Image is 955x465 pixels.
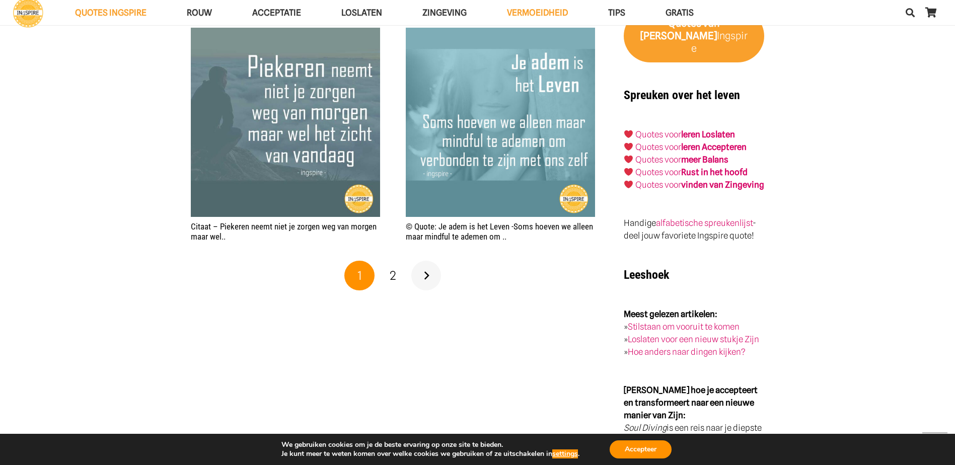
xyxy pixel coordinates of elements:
[656,218,753,228] a: alfabetische spreukenlijst
[635,167,748,177] a: Quotes voorRust in het hoofd
[624,217,764,242] p: Handige - deel jouw favoriete Ingspire quote!
[344,261,375,291] span: Pagina 1
[640,17,720,42] strong: van [PERSON_NAME]
[191,221,377,242] a: Citaat – Piekeren neemt niet je zorgen weg van morgen maar wel..
[281,440,579,449] p: We gebruiken cookies om je de beste ervaring op onze site te bieden.
[624,142,633,151] img: ❤
[406,221,593,242] a: © Quote: Je adem is het Leven -Soms hoeven we alleen maar mindful te ademen om ..
[681,142,747,152] a: leren Accepteren
[624,130,633,138] img: ❤
[628,334,759,344] a: Loslaten voor een nieuw stukje Zijn
[922,432,947,457] a: Terug naar top
[507,8,568,18] span: VERMOEIDHEID
[628,322,740,332] a: Stilstaan om vooruit te komen
[666,8,694,18] span: GRATIS
[252,8,301,18] span: Acceptatie
[624,308,764,358] p: » » »
[624,268,669,282] strong: Leeshoek
[422,8,467,18] span: Zingeving
[624,385,758,420] strong: [PERSON_NAME] hoe je accepteert en transformeert naar een nieuwe manier van Zijn:
[635,129,681,139] a: Quotes voor
[628,347,746,357] a: Hoe anders naar dingen kijken?
[406,28,595,217] img: Quote: Je adem is het Leven. Soms hoeven we alleen maar mindful te ademen om verbonden te zijn me...
[624,309,717,319] strong: Meest gelezen artikelen:
[75,8,146,18] span: QUOTES INGSPIRE
[281,449,579,458] p: Je kunt meer te weten komen over welke cookies we gebruiken of ze uitschakelen in .
[357,268,362,283] span: 1
[635,180,764,190] a: Quotes voorvinden van Zingeving
[552,449,578,458] button: settings
[191,29,380,39] a: Citaat – Piekeren neemt niet je zorgen weg van morgen maar wel..
[681,180,764,190] strong: vinden van Zingeving
[681,154,728,165] strong: meer Balans
[191,28,380,217] img: Citaat van Ingspire: Piekeren neemt niet je zorgen weg van morgen maar wel het zicht van vandaag.
[608,8,625,18] span: TIPS
[390,268,396,283] span: 2
[406,29,595,39] a: © Quote: Je adem is het Leven -Soms hoeven we alleen maar mindful te ademen om ..
[624,155,633,164] img: ❤
[624,180,633,189] img: ❤
[341,8,382,18] span: Loslaten
[624,423,667,433] em: Soul Diving
[624,10,764,63] a: Quotes van [PERSON_NAME]Ingspire
[624,168,633,176] img: ❤
[681,129,735,139] a: leren Loslaten
[624,88,740,102] strong: Spreuken over het leven
[635,142,681,152] a: Quotes voor
[378,261,408,291] a: Pagina 2
[610,440,672,458] button: Accepteer
[635,154,728,165] a: Quotes voormeer Balans
[187,8,212,18] span: ROUW
[681,167,748,177] strong: Rust in het hoofd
